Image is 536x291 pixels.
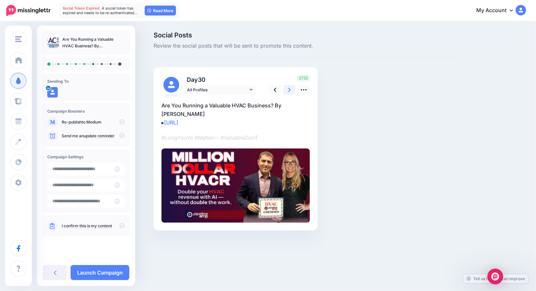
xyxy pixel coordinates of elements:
span: All Profiles [187,86,248,93]
span: 2732 [297,75,310,81]
span: Social Token Expired. [63,6,101,11]
span: A social token has expired and needs to be re-authenticated… [63,6,138,15]
h4: Sending To [47,79,125,84]
p: #LongYouVe #Matter— #ValuableDonT [161,133,310,142]
a: I confirm this is my content [62,223,112,229]
h4: Campaign Settings [47,154,125,159]
h4: Campaign Boosters [47,109,125,114]
img: Missinglettr [6,5,51,16]
img: user_default_image.png [163,77,179,93]
a: Read More [145,6,176,15]
a: update reminder [84,133,115,139]
p: Are You Running a Valuable HVAC Business? By [PERSON_NAME] ▸ [161,101,310,127]
a: All Profiles [184,85,256,95]
a: Tell us how we can improve [463,274,528,283]
p: Send me an [62,133,125,139]
a: Re-publish [62,120,82,125]
span: Review the social posts that will be sent to promote this content. [154,42,458,50]
a: My Account [470,3,526,19]
img: d50756ad6b3794ea8c1badf3af571a02.jpg [161,148,310,223]
p: to Medium [62,119,125,125]
p: Day [184,75,257,84]
img: user_default_image.png [47,87,58,98]
span: Social Posts [154,32,458,38]
p: Are You Running a Valuable HVAC Business? By [PERSON_NAME] [62,36,125,49]
div: Open Intercom Messenger [487,269,503,284]
img: c4a28208c3d9857898406859b84bd8a9_thumb.jpg [47,36,59,48]
span: 30 [198,76,205,83]
a: [URL] [164,119,178,126]
img: menu.png [15,36,22,42]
